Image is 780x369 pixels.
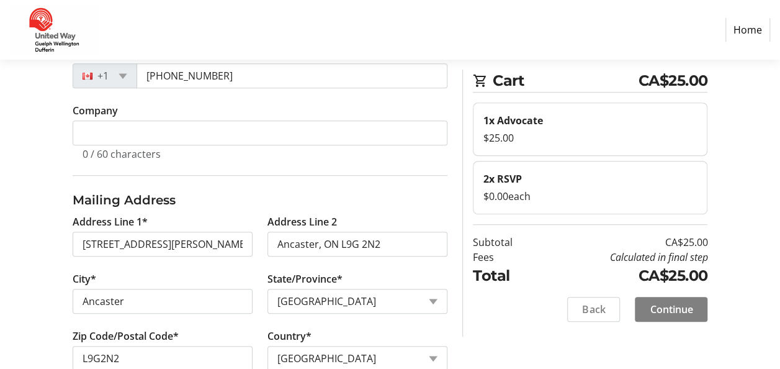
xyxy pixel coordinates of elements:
td: Fees [473,250,540,265]
span: Cart [493,70,638,92]
button: Back [567,297,620,322]
label: Address Line 2 [267,214,337,229]
strong: 2x RSVP [483,172,522,186]
label: State/Province* [267,271,343,286]
input: Address [73,232,253,257]
h3: Mailing Address [73,191,448,209]
div: $0.00 each [483,189,697,204]
button: Continue [635,297,707,322]
input: City [73,289,253,314]
input: (506) 234-5678 [137,63,448,88]
span: CA$25.00 [638,70,707,92]
span: Back [582,302,605,317]
label: Zip Code/Postal Code* [73,329,179,344]
a: Home [725,18,770,42]
span: Continue [650,302,693,317]
img: United Way Guelph Wellington Dufferin's Logo [10,5,98,55]
tr-character-limit: 0 / 60 characters [83,147,161,161]
label: City* [73,271,96,286]
td: Calculated in final step [540,250,707,265]
td: Total [473,265,540,287]
strong: 1x Advocate [483,114,543,127]
div: $25.00 [483,130,697,145]
label: Address Line 1* [73,214,148,229]
td: Subtotal [473,235,540,250]
td: CA$25.00 [540,265,707,287]
td: CA$25.00 [540,235,707,250]
label: Country* [267,329,312,344]
label: Company [73,103,118,118]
